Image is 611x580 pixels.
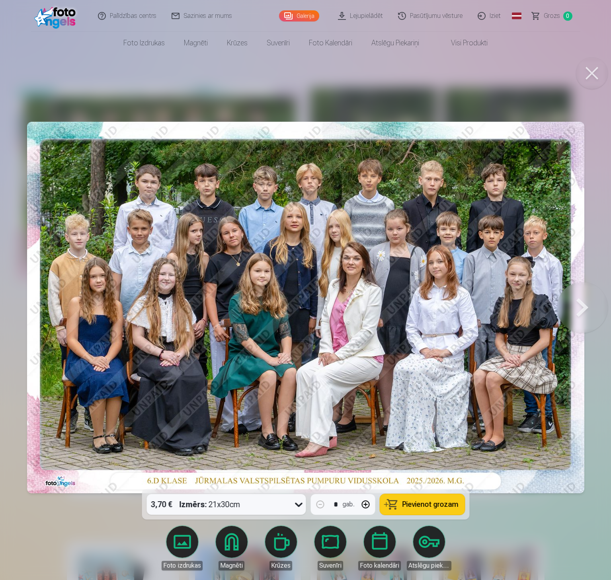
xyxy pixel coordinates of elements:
[217,32,257,54] a: Krūzes
[279,10,319,21] a: Galerija
[429,32,497,54] a: Visi produkti
[544,11,560,21] span: Grozs
[299,32,362,54] a: Foto kalendāri
[174,32,217,54] a: Magnēti
[114,32,174,54] a: Foto izdrukas
[257,32,299,54] a: Suvenīri
[34,3,80,29] img: /fa3
[563,12,572,21] span: 0
[362,32,429,54] a: Atslēgu piekariņi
